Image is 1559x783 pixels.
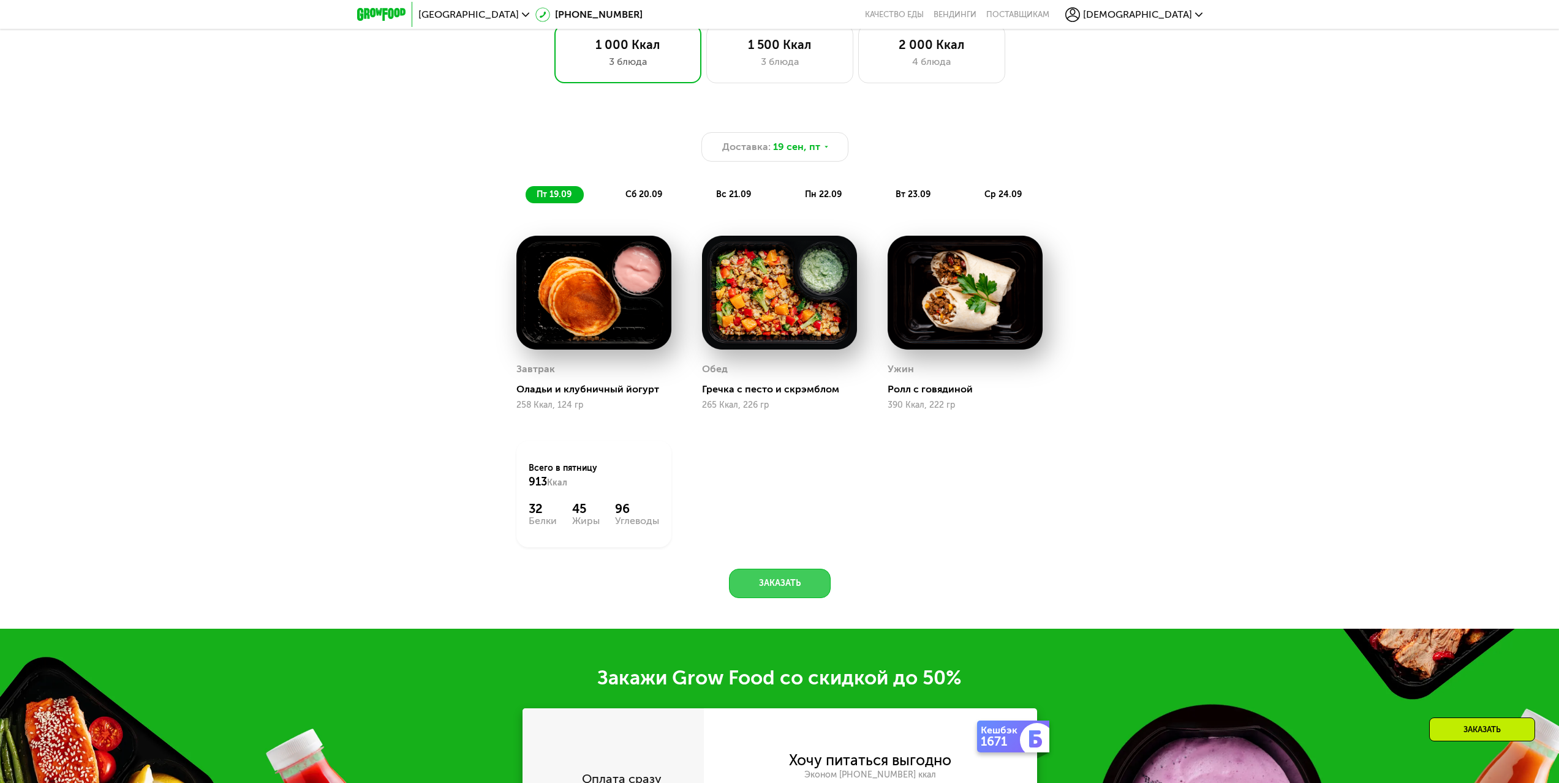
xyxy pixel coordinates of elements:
div: 3 блюда [567,54,689,69]
div: Жиры [572,516,600,526]
button: Заказать [729,569,831,598]
div: Ужин [888,360,914,378]
div: 1 000 Ккал [567,37,689,52]
div: 45 [572,501,600,516]
div: 258 Ккал, 124 гр [516,400,671,410]
span: сб 20.09 [625,189,662,200]
a: Качество еды [865,10,924,20]
div: Ролл с говядиной [888,383,1052,395]
span: [GEOGRAPHIC_DATA] [418,10,519,20]
div: 2 000 Ккал [871,37,992,52]
span: [DEMOGRAPHIC_DATA] [1083,10,1192,20]
span: Доставка: [722,140,771,154]
div: 4 блюда [871,54,992,69]
div: Гречка с песто и скрэмблом [702,383,867,395]
div: Завтрак [516,360,555,378]
div: 1 500 Ккал [719,37,840,52]
div: Заказать [1429,717,1535,741]
span: 913 [529,475,547,489]
div: поставщикам [986,10,1049,20]
div: Эконом [PHONE_NUMBER] ккал [704,770,1037,781]
span: пн 22.09 [805,189,842,200]
div: 265 Ккал, 226 гр [702,400,857,410]
div: Белки [529,516,557,526]
span: ср 24.09 [984,189,1022,200]
div: 96 [615,501,659,516]
span: вт 23.09 [896,189,930,200]
span: вс 21.09 [716,189,751,200]
div: Хочу питаться выгодно [789,754,951,767]
div: Углеводы [615,516,659,526]
div: 390 Ккал, 222 гр [888,400,1043,410]
div: 32 [529,501,557,516]
a: [PHONE_NUMBER] [535,7,643,22]
div: 3 блюда [719,54,840,69]
div: Всего в пятницу [529,462,659,489]
a: Вендинги [934,10,976,20]
div: 1671 [981,735,1022,747]
div: Обед [702,360,728,378]
span: пт 19.09 [537,189,572,200]
span: Ккал [547,478,567,488]
div: Оладьи и клубничный йогурт [516,383,681,395]
span: 19 сен, пт [773,140,820,154]
div: Кешбэк [981,725,1022,735]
